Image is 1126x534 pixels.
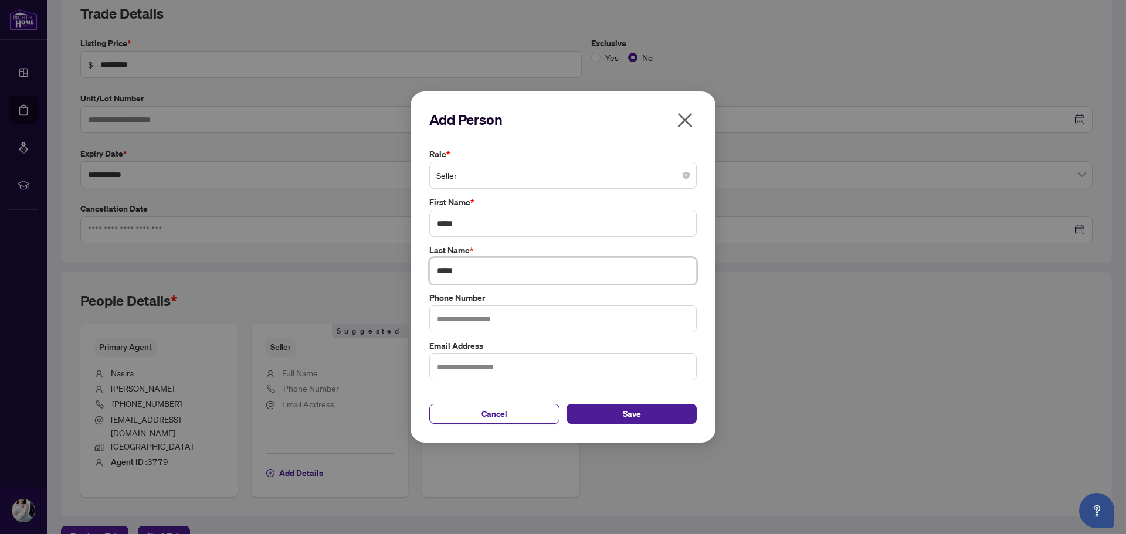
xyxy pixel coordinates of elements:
h2: Add Person [429,110,697,129]
span: Seller [436,164,690,186]
label: First Name [429,196,697,209]
span: close [676,111,694,130]
button: Save [567,404,697,424]
button: Open asap [1079,493,1114,528]
label: Last Name [429,244,697,257]
span: close-circle [683,172,690,179]
button: Cancel [429,404,559,424]
label: Role [429,148,697,161]
label: Email Address [429,339,697,352]
span: Cancel [481,404,507,423]
label: Phone Number [429,291,697,304]
span: Save [623,404,641,423]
